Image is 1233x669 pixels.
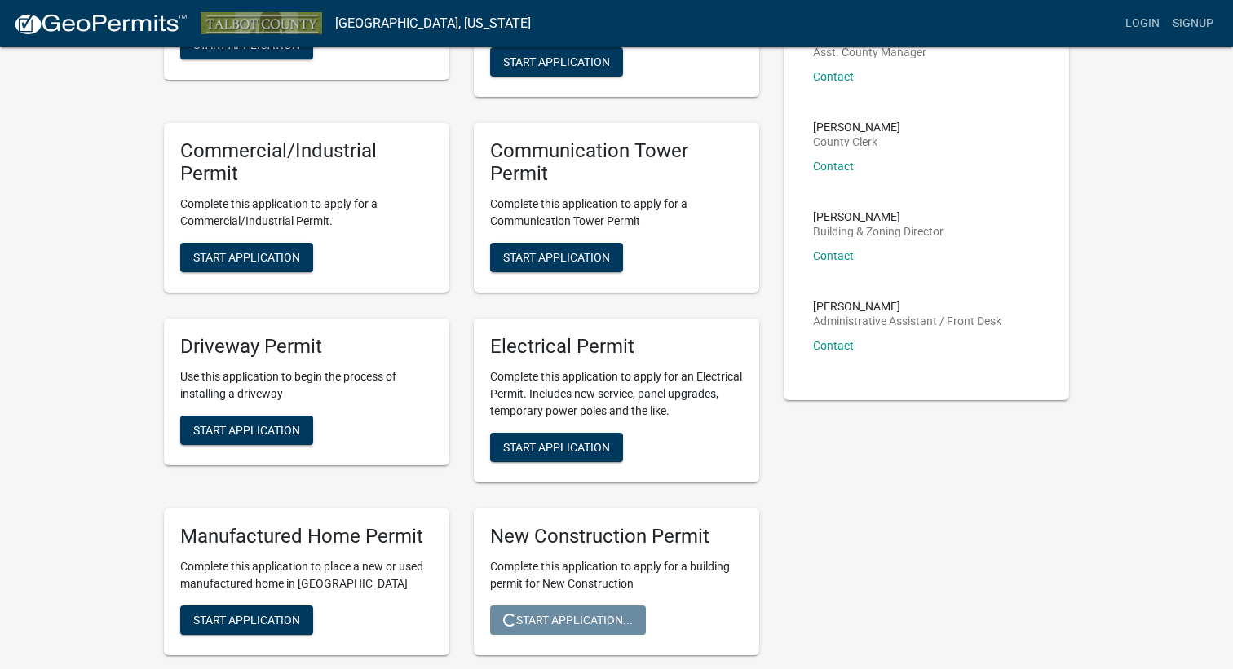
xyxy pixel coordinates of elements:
[1119,8,1166,39] a: Login
[813,315,1001,327] p: Administrative Assistant / Front Desk
[813,249,854,262] a: Contact
[813,121,900,133] p: [PERSON_NAME]
[193,423,300,436] span: Start Application
[180,605,313,635] button: Start Application
[180,243,313,272] button: Start Application
[813,136,900,147] p: County Clerk
[503,251,610,264] span: Start Application
[490,243,623,272] button: Start Application
[503,440,610,453] span: Start Application
[490,335,743,359] h5: Electrical Permit
[490,47,623,77] button: Start Application
[490,558,743,592] p: Complete this application to apply for a building permit for New Construction
[193,251,300,264] span: Start Application
[813,46,926,58] p: Asst. County Manager
[490,433,623,462] button: Start Application
[813,70,854,83] a: Contact
[193,613,300,626] span: Start Application
[490,139,743,187] h5: Communication Tower Permit
[490,368,743,420] p: Complete this application to apply for an Electrical Permit. Includes new service, panel upgrades...
[180,335,433,359] h5: Driveway Permit
[490,196,743,230] p: Complete this application to apply for a Communication Tower Permit
[1166,8,1220,39] a: Signup
[503,55,610,68] span: Start Application
[180,525,433,548] h5: Manufactured Home Permit
[180,416,313,445] button: Start Application
[180,558,433,592] p: Complete this application to place a new or used manufactured home in [GEOGRAPHIC_DATA]
[813,339,854,352] a: Contact
[193,37,300,51] span: Start Application
[490,605,646,635] button: Start Application...
[201,12,322,34] img: Talbot County, Georgia
[813,301,1001,312] p: [PERSON_NAME]
[180,368,433,403] p: Use this application to begin the process of installing a driveway
[503,613,633,626] span: Start Application...
[813,211,944,222] p: [PERSON_NAME]
[180,30,313,59] button: Start Application
[335,10,531,37] a: [GEOGRAPHIC_DATA], [US_STATE]
[180,139,433,187] h5: Commercial/Industrial Permit
[813,226,944,237] p: Building & Zoning Director
[490,525,743,548] h5: New Construction Permit
[813,160,854,173] a: Contact
[180,196,433,230] p: Complete this application to apply for a Commercial/Industrial Permit.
